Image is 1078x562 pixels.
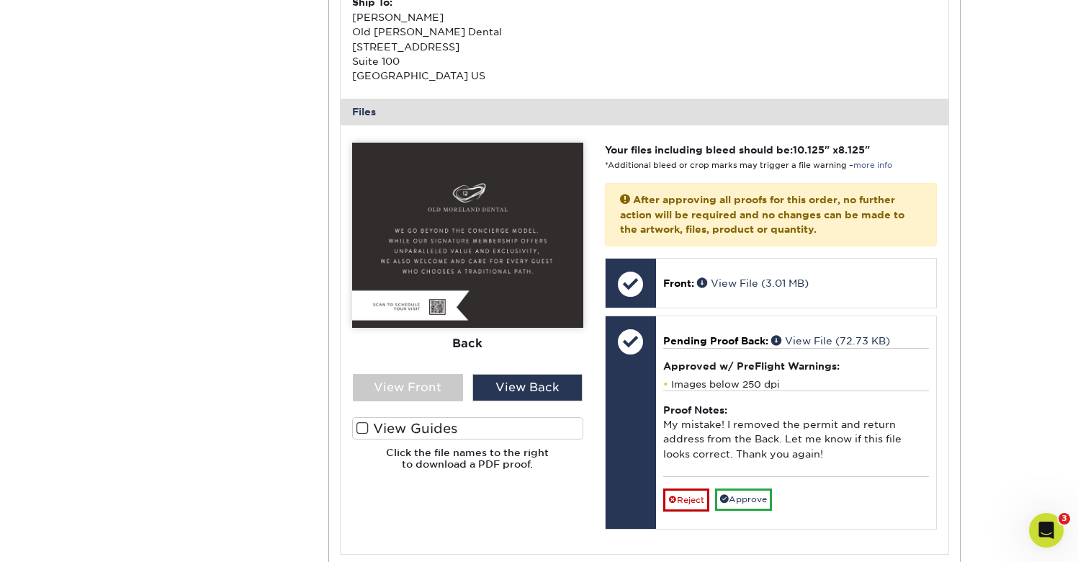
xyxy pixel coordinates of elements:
[663,404,727,416] strong: Proof Notes:
[472,374,583,401] div: View Back
[605,161,892,170] small: *Additional bleed or crop marks may trigger a file warning –
[715,489,772,511] a: Approve
[353,374,463,401] div: View Front
[352,328,583,360] div: Back
[352,417,583,440] label: View Guides
[663,360,929,372] h4: Approved w/ PreFlight Warnings:
[853,161,892,170] a: more info
[771,335,890,347] a: View File (72.73 KB)
[663,335,768,347] span: Pending Proof Back:
[1029,513,1064,548] iframe: Intercom live chat
[838,144,865,156] span: 8.125
[1059,513,1070,525] span: 3
[663,378,929,391] li: Images below 250 dpi
[663,391,929,476] div: My mistake! I removed the permit and return address from the Back. Let me know if this file looks...
[663,277,694,289] span: Front:
[697,277,809,289] a: View File (3.01 MB)
[341,99,948,125] div: Files
[352,447,583,482] h6: Click the file names to the right to download a PDF proof.
[663,489,709,512] a: Reject
[605,144,870,156] strong: Your files including bleed should be: " x "
[620,194,904,235] strong: After approving all proofs for this order, no further action will be required and no changes can ...
[793,144,825,156] span: 10.125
